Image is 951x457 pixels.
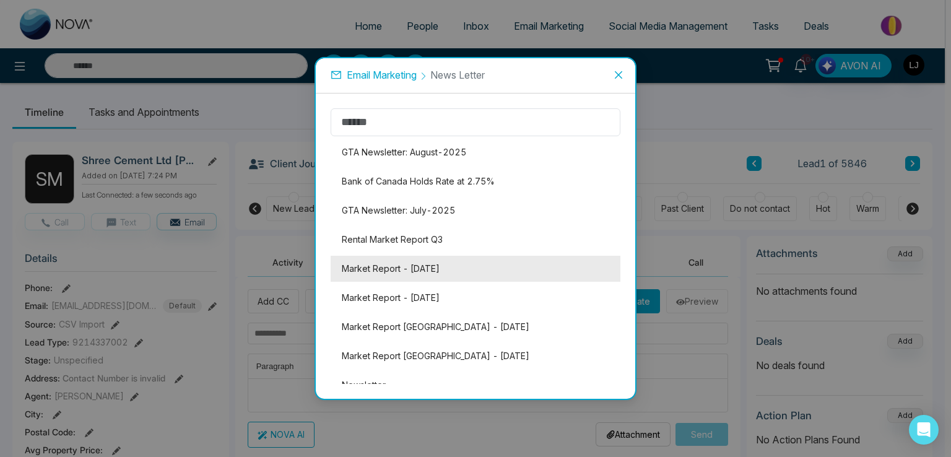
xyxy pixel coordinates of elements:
span: close [614,70,623,80]
li: Market Report [GEOGRAPHIC_DATA] - [DATE] [331,343,620,369]
li: Market Report [GEOGRAPHIC_DATA] - [DATE] [331,314,620,340]
li: Market Report - [DATE] [331,256,620,282]
li: Bank of Canada Holds Rate at 2.75% [331,168,620,194]
li: Newsletter [331,372,620,398]
span: Email Marketing [347,69,417,81]
button: Close [602,58,635,92]
li: GTA Newsletter: August-2025 [331,139,620,165]
div: Open Intercom Messenger [909,415,939,445]
li: Rental Market Report Q3 [331,227,620,253]
span: News Letter [430,69,485,81]
li: Market Report - [DATE] [331,285,620,311]
li: GTA Newsletter: July-2025 [331,198,620,224]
